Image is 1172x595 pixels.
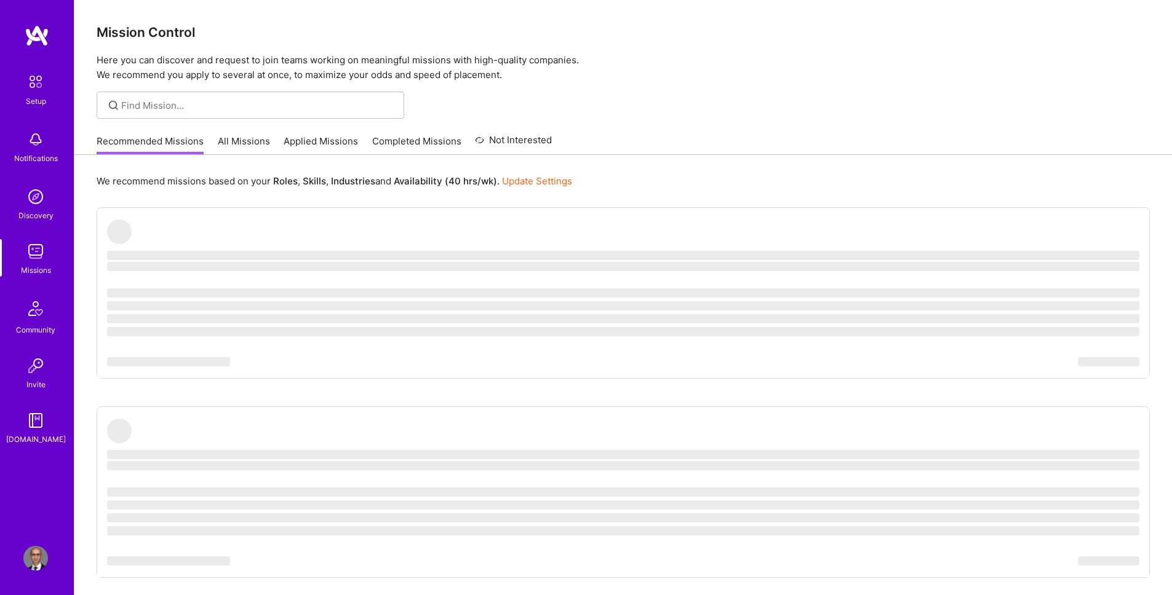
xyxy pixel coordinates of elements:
[26,95,46,108] div: Setup
[284,135,358,155] a: Applied Missions
[16,323,55,336] div: Community
[26,378,46,391] div: Invite
[20,546,51,570] a: User Avatar
[23,353,48,378] img: Invite
[23,69,49,95] img: setup
[475,133,552,155] a: Not Interested
[502,175,572,187] a: Update Settings
[14,152,58,165] div: Notifications
[121,99,395,112] input: Find Mission...
[23,127,48,152] img: bell
[303,175,326,187] b: Skills
[21,264,51,277] div: Missions
[97,53,1150,82] p: Here you can discover and request to join teams working on meaningful missions with high-quality ...
[218,135,270,155] a: All Missions
[97,175,572,187] p: We recommend missions based on your , , and .
[331,175,375,187] b: Industries
[23,184,48,209] img: discovery
[97,135,204,155] a: Recommended Missions
[97,25,1150,40] h3: Mission Control
[106,98,121,112] i: icon SearchGrey
[18,209,54,222] div: Discovery
[372,135,461,155] a: Completed Missions
[394,175,497,187] b: Availability (40 hrs/wk)
[23,239,48,264] img: teamwork
[25,25,49,47] img: logo
[273,175,298,187] b: Roles
[23,546,48,570] img: User Avatar
[6,433,66,446] div: [DOMAIN_NAME]
[23,408,48,433] img: guide book
[21,294,50,323] img: Community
